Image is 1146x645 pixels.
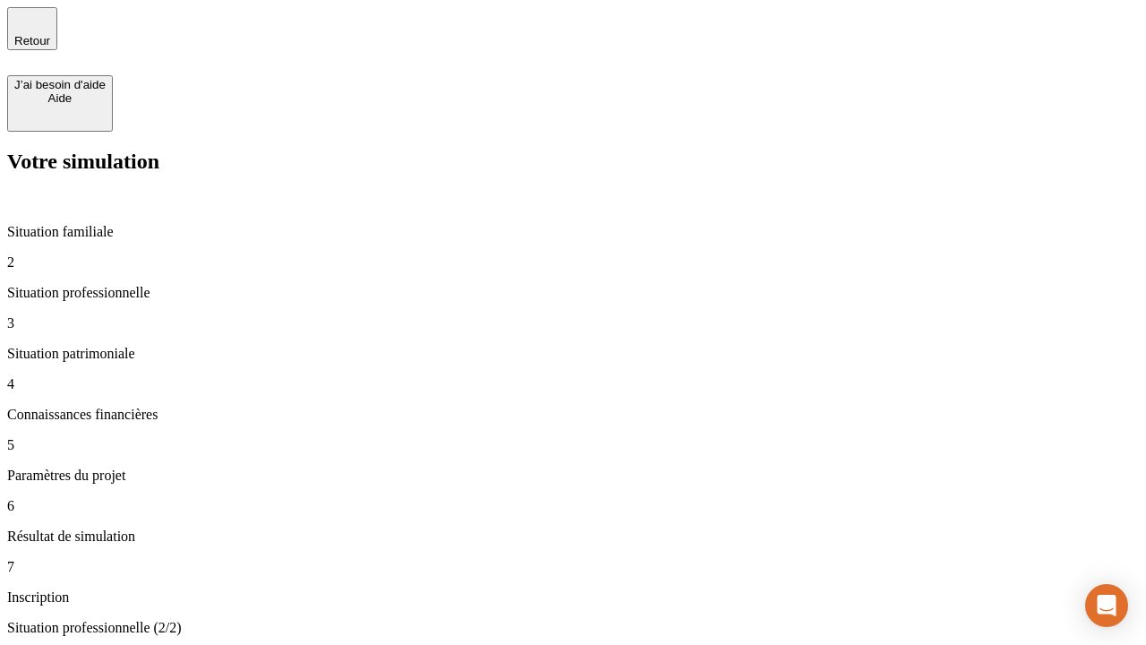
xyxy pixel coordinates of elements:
p: Situation professionnelle [7,285,1139,301]
button: J’ai besoin d'aideAide [7,75,113,132]
p: Connaissances financières [7,407,1139,423]
p: Situation professionnelle (2/2) [7,620,1139,636]
p: 4 [7,376,1139,392]
p: 7 [7,559,1139,575]
p: 6 [7,498,1139,514]
p: Paramètres du projet [7,468,1139,484]
p: Situation familiale [7,224,1139,240]
h2: Votre simulation [7,150,1139,174]
p: Situation patrimoniale [7,346,1139,362]
p: Résultat de simulation [7,529,1139,545]
div: J’ai besoin d'aide [14,78,106,91]
div: Open Intercom Messenger [1085,584,1128,627]
p: 2 [7,254,1139,271]
p: 5 [7,437,1139,453]
p: 3 [7,315,1139,331]
button: Retour [7,7,57,50]
div: Aide [14,91,106,105]
p: Inscription [7,589,1139,606]
span: Retour [14,34,50,47]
